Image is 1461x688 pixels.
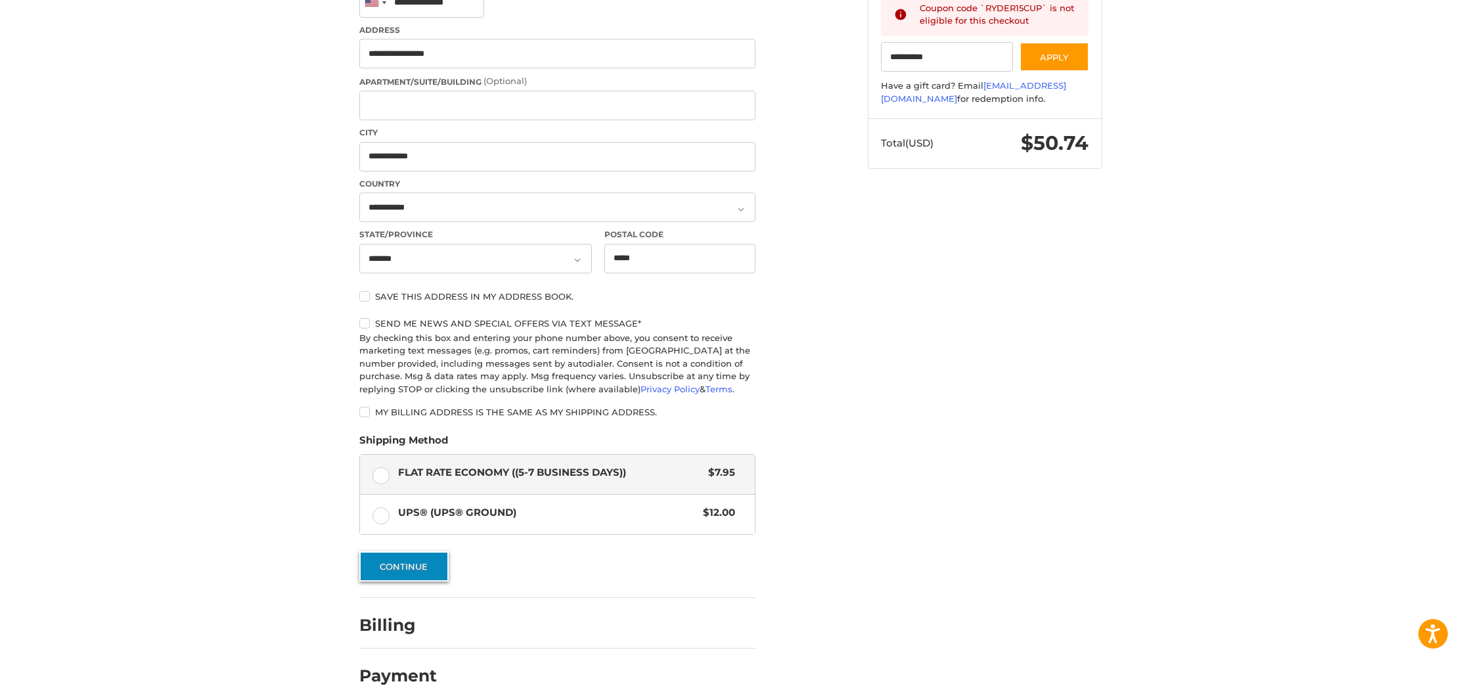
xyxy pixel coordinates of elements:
label: Postal Code [604,229,755,241]
button: Apply [1020,42,1089,72]
a: [EMAIL_ADDRESS][DOMAIN_NAME] [881,80,1066,104]
label: State/Province [359,229,592,241]
span: $50.74 [1021,131,1089,155]
label: Save this address in my address book. [359,291,755,302]
legend: Shipping Method [359,433,448,454]
label: Send me news and special offers via text message* [359,318,755,329]
h2: Billing [359,615,436,635]
label: City [359,127,755,139]
div: By checking this box and entering your phone number above, you consent to receive marketing text ... [359,332,755,396]
label: My billing address is the same as my shipping address. [359,407,755,417]
small: (Optional) [483,76,527,86]
span: Total (USD) [881,137,933,149]
label: Country [359,178,755,190]
div: Have a gift card? Email for redemption info. [881,80,1089,105]
input: Gift Certificate or Coupon Code [881,42,1013,72]
label: Apartment/Suite/Building [359,75,755,88]
h2: Payment [359,666,437,686]
button: Continue [359,551,449,582]
a: Privacy Policy [641,384,700,394]
div: Coupon code `RYDER15CUP` is not eligible for this checkout [920,2,1076,28]
span: $12.00 [697,505,736,520]
label: Address [359,24,755,36]
span: $7.95 [702,465,736,480]
span: Flat Rate Economy ((5-7 Business Days)) [398,465,702,480]
a: Terms [706,384,732,394]
span: UPS® (UPS® Ground) [398,505,697,520]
